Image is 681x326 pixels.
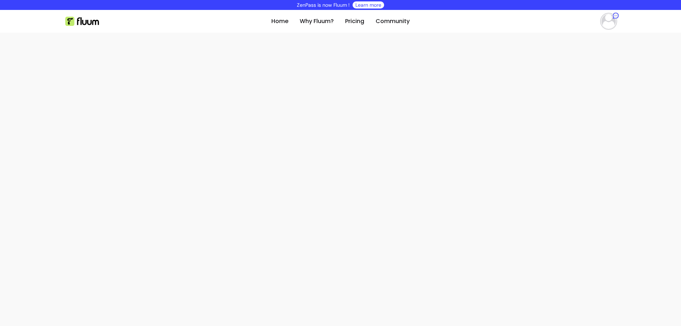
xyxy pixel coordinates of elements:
button: avatar [599,14,616,28]
a: Pricing [345,17,364,26]
img: Fluum Logo [65,17,99,26]
img: avatar [602,14,616,28]
a: Why Fluum? [300,17,334,26]
a: Home [271,17,288,26]
a: Community [376,17,410,26]
a: Learn more [355,1,381,9]
p: ZenPass is now Fluum ! [297,1,350,9]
